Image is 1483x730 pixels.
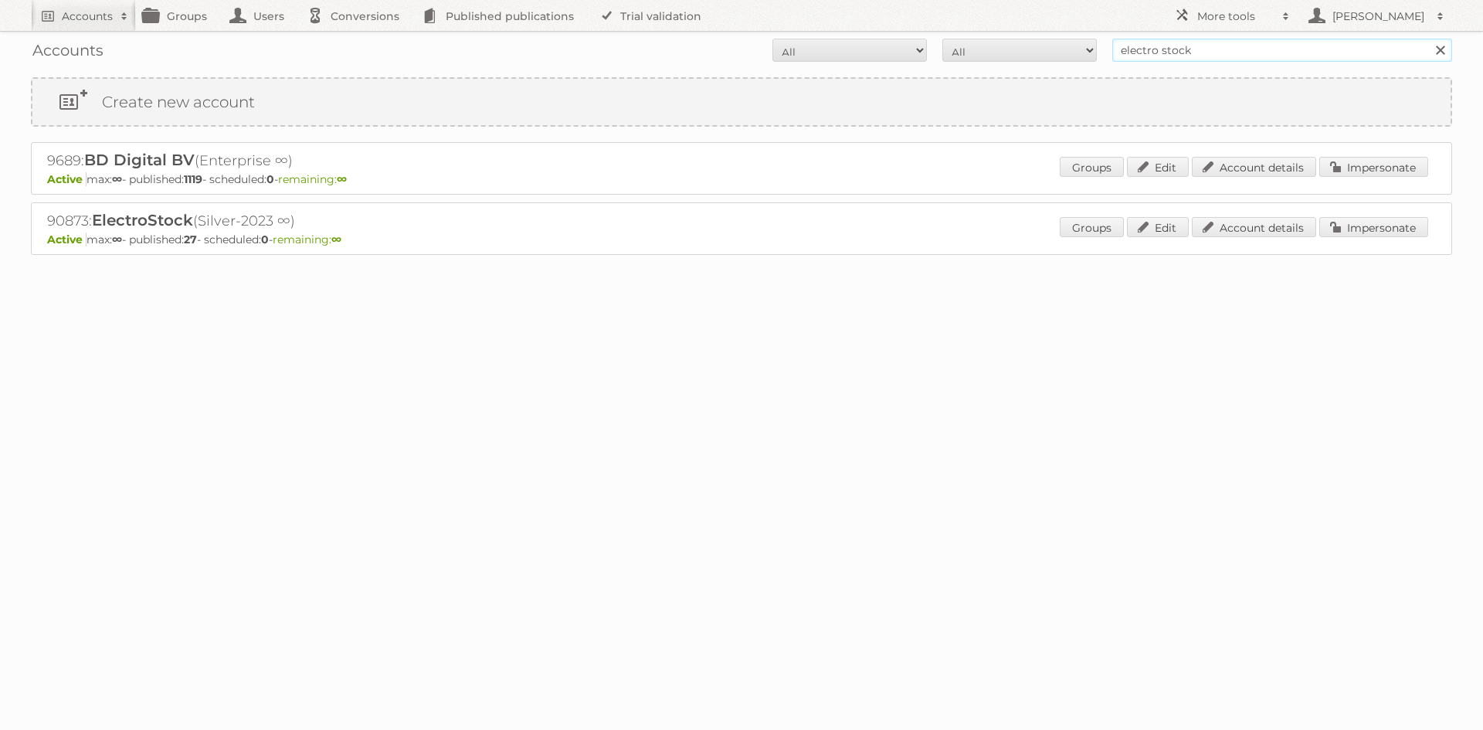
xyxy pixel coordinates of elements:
strong: ∞ [112,233,122,246]
a: Edit [1127,157,1189,177]
a: Create new account [32,79,1451,125]
strong: ∞ [337,172,347,186]
span: remaining: [273,233,341,246]
span: Active [47,233,87,246]
strong: ∞ [112,172,122,186]
h2: [PERSON_NAME] [1329,8,1429,24]
h2: More tools [1197,8,1274,24]
strong: 0 [266,172,274,186]
p: max: - published: - scheduled: - [47,172,1436,186]
a: Edit [1127,217,1189,237]
p: max: - published: - scheduled: - [47,233,1436,246]
a: Account details [1192,157,1316,177]
a: Groups [1060,157,1124,177]
strong: ∞ [331,233,341,246]
h2: Accounts [62,8,113,24]
strong: 27 [184,233,197,246]
strong: 0 [261,233,269,246]
span: Active [47,172,87,186]
strong: 1119 [184,172,202,186]
span: ElectroStock [92,211,193,229]
a: Account details [1192,217,1316,237]
a: Impersonate [1319,157,1428,177]
span: BD Digital BV [84,151,195,169]
span: remaining: [278,172,347,186]
h2: 9689: (Enterprise ∞) [47,151,588,171]
a: Impersonate [1319,217,1428,237]
a: Groups [1060,217,1124,237]
h2: 90873: (Silver-2023 ∞) [47,211,588,231]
